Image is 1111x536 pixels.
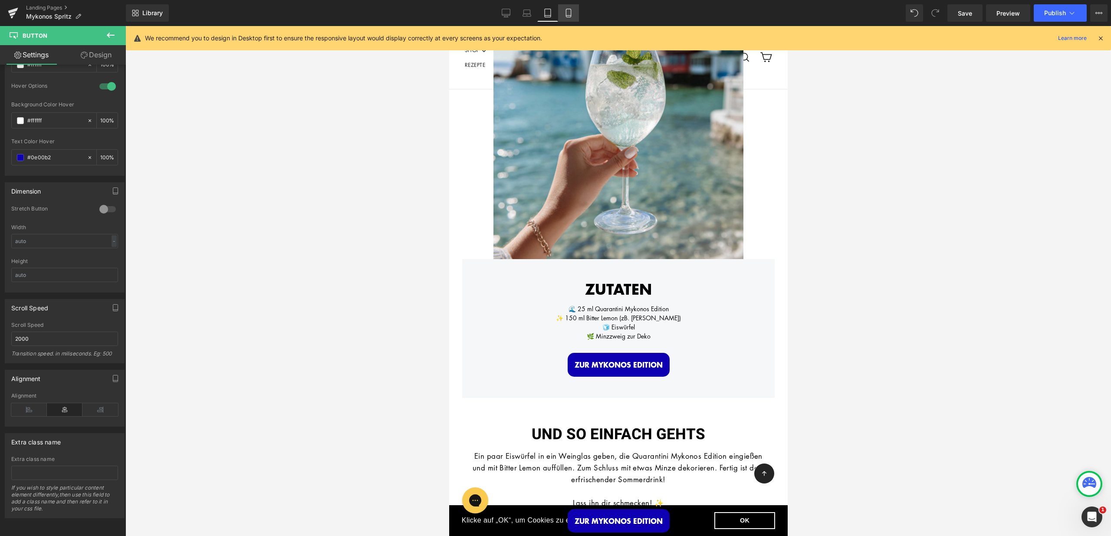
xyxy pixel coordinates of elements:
div: ✨ 150 ml Bitter Lemon (zB. [PERSON_NAME]) [20,287,319,296]
a: Learn more [1055,33,1090,43]
iframe: Gorgias live chat messenger [9,458,43,490]
input: auto [11,234,118,248]
div: Height [11,258,118,264]
a: Tablet [537,4,558,22]
a: Preview [986,4,1030,22]
input: auto [11,268,118,282]
div: Transition speed. in miliseconds. Eg: 500 [11,350,118,363]
span: 🌿 Minzzweig zur Deko [138,306,201,314]
button: More [1090,4,1108,22]
span: 1 [1099,506,1106,513]
a: Laptop [516,4,537,22]
span: Save [958,9,972,18]
span: Library [142,9,163,17]
font: Lass ihn dir schmecken! ✨ [124,472,215,482]
a: ZUR MYKONOS EDITION [118,483,220,507]
div: % [97,150,118,165]
div: Width [11,224,118,230]
button: Publish [1034,4,1087,22]
div: Dimension [11,183,41,195]
div: Text Color Hover [11,138,118,145]
iframe: Intercom live chat [1081,506,1102,527]
div: Alignment [11,393,118,399]
div: % [97,113,118,128]
a: New Library [126,4,169,22]
a: Design [65,45,128,65]
span: UND SO EINFACH GEHTS [82,397,256,420]
font: Ein paar Eiswürfel in ein Weinglas geben, die Quarantini Mykonos Edition eingießen und mit Bitter... [23,425,315,458]
div: 🌊 25 ml Quarantini Mykonos Edition [20,278,319,287]
p: We recommend you to design in Desktop first to ensure the responsive layout would display correct... [145,33,542,43]
div: Scroll Speed [11,322,118,328]
button: Undo [906,4,923,22]
div: Background Color Hover [11,102,118,108]
a: Desktop [496,4,516,22]
span: ZUR MYKONOS EDITION [125,334,214,344]
button: Redo [927,4,944,22]
div: If you wish to style particular content element differently,then use this field to add a class na... [11,484,118,518]
div: Extra class name [11,456,118,462]
span: ZUR MYKONOS EDITION [125,490,214,500]
input: Color [27,116,83,125]
input: Color [27,153,83,162]
strong: ZUTATEN [136,252,203,273]
a: Mobile [558,4,579,22]
div: Hover Options [11,82,91,92]
span: Button [23,32,47,39]
div: - [112,235,117,247]
span: 🧊 Eiswürfel [153,296,186,305]
div: Scroll Speed [11,299,48,312]
div: Stretch Button [11,205,91,214]
span: Preview [996,9,1020,18]
div: Alignment [11,370,41,382]
span: Mykonos Spritz [26,13,72,20]
span: Publish [1044,10,1066,16]
a: Landing Pages [26,4,126,11]
a: ZUR MYKONOS EDITION [118,327,220,351]
div: Extra class name [11,434,61,446]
